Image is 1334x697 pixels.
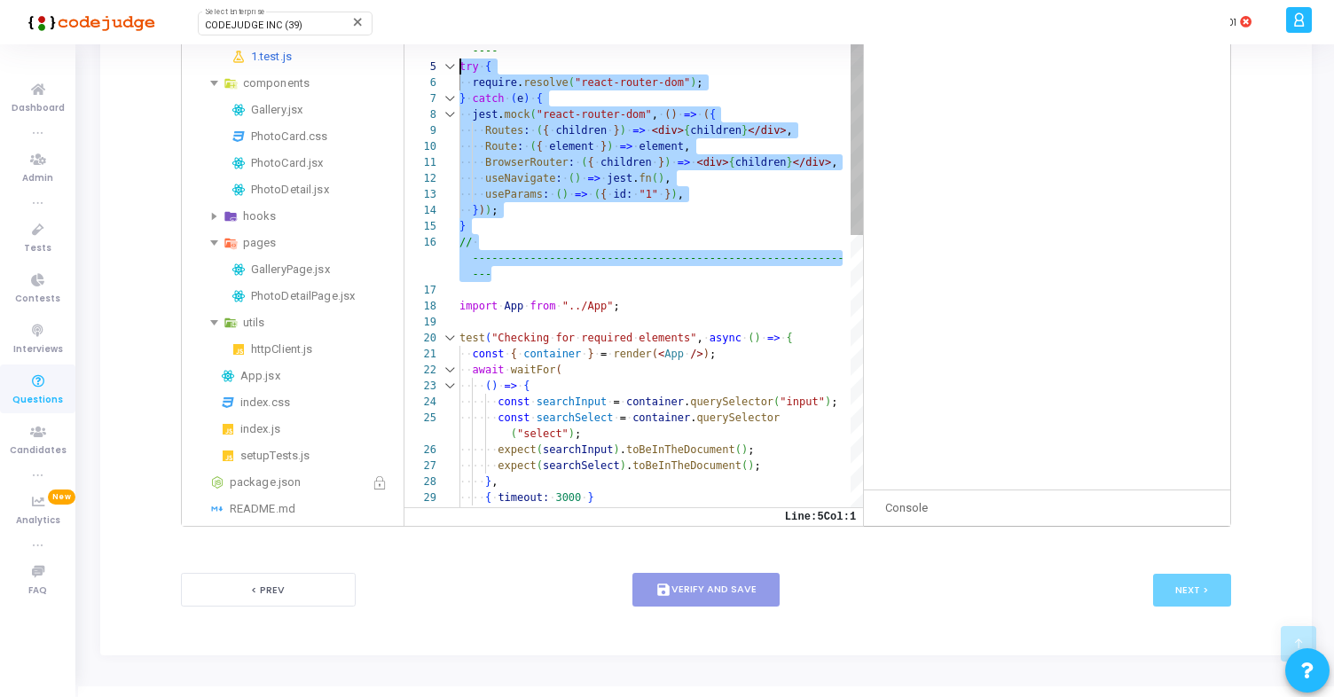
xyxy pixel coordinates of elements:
[472,364,504,376] span: await
[537,443,543,456] span: (
[696,156,728,168] span: <div>
[639,140,684,153] span: element
[587,156,593,168] span: {
[404,298,436,314] div: 18
[575,172,581,184] span: )
[404,186,436,202] div: 13
[537,92,543,105] span: {
[613,188,632,200] span: id:
[511,427,517,440] span: (
[251,126,396,147] div: PhotoCard.css
[626,395,684,408] span: container
[459,204,472,216] span: ·‌·‌
[221,393,235,412] img: css.svg
[459,364,472,376] span: ·‌·‌
[690,124,742,137] span: children
[684,108,696,121] span: =>
[575,427,581,440] span: ;
[684,140,690,153] span: ,
[645,124,651,137] span: ·‌
[537,108,652,121] span: "react-router-dom"
[404,234,436,250] div: 16
[498,108,504,121] span: .
[485,204,491,216] span: )
[594,188,600,200] span: (
[231,100,246,120] img: react.svg
[351,15,365,29] mat-icon: Clear
[543,443,613,456] span: searchInput
[613,411,619,424] span: ·‌
[511,348,517,360] span: {
[530,124,536,137] span: ·‌
[404,282,436,298] div: 17
[459,411,498,424] span: ·‌·‌·‌·‌·‌·‌
[664,108,671,121] span: (
[543,124,549,137] span: {
[555,332,575,344] span: for
[555,364,561,376] span: (
[569,188,575,200] span: ·‌
[404,170,436,186] div: 12
[690,76,696,89] span: )
[658,156,664,168] span: }
[773,395,780,408] span: (
[639,188,658,200] span: "1"
[607,348,613,360] span: ·‌
[10,443,67,458] span: Candidates
[251,153,396,174] div: PhotoCard.jsx
[678,108,684,121] span: ·‌
[658,188,664,200] span: ·‌
[632,172,639,184] span: .
[498,380,504,392] span: ·‌
[575,156,581,168] span: ·‌
[561,300,613,312] span: "../App"
[537,124,543,137] span: (
[690,348,702,360] span: />
[404,106,436,122] div: 8
[221,419,235,439] img: javascript.svg
[825,395,831,408] span: )
[658,172,664,184] span: )
[472,348,504,360] span: const
[613,348,651,360] span: render
[365,468,395,497] button: Locked
[690,411,696,424] span: .
[754,332,760,344] span: )
[517,76,523,89] span: .
[613,300,619,312] span: ;
[639,332,696,344] span: elements"
[569,172,575,184] span: (
[16,513,60,529] span: Analytics
[831,395,837,408] span: ;
[696,76,702,89] span: ;
[594,348,600,360] span: ·‌
[251,259,396,280] div: GalleryPage.jsx
[664,172,671,184] span: ,
[748,124,786,137] span: </div>
[459,300,498,312] span: import
[498,443,536,456] span: expect
[607,124,613,137] span: ·‌
[28,583,47,599] span: FAQ
[780,332,786,344] span: ·‌
[671,188,677,200] span: )
[671,156,677,168] span: ·‌
[619,411,625,424] span: =
[594,140,600,153] span: ·‌
[543,140,549,153] span: ·‌
[404,330,436,346] div: 20
[498,411,530,424] span: const
[231,286,246,306] img: react.svg
[530,395,536,408] span: ·‌
[587,348,593,360] span: }
[530,140,536,153] span: (
[511,364,556,376] span: waitFor
[767,332,780,344] span: =>
[658,108,664,121] span: ·‌
[569,76,575,89] span: (
[404,90,436,106] div: 7
[523,140,530,153] span: ·‌
[748,332,754,344] span: (
[684,348,690,360] span: ·‌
